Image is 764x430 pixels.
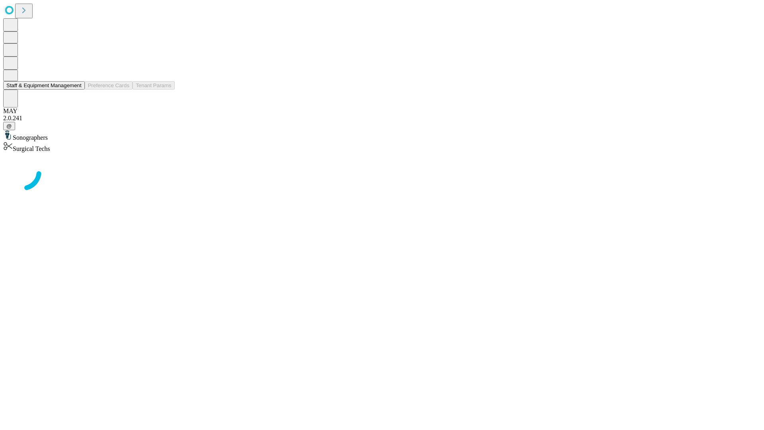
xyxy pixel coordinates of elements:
[133,81,175,90] button: Tenant Params
[3,81,85,90] button: Staff & Equipment Management
[85,81,133,90] button: Preference Cards
[3,107,761,115] div: MAY
[6,123,12,129] span: @
[3,141,761,152] div: Surgical Techs
[3,130,761,141] div: Sonographers
[3,122,15,130] button: @
[3,115,761,122] div: 2.0.241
